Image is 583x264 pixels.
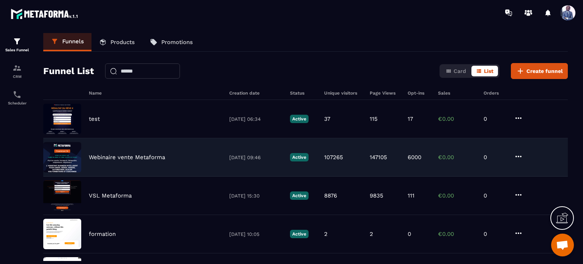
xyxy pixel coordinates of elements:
[89,154,165,161] p: Webinaire vente Metaforma
[551,234,574,256] a: Ouvrir le chat
[89,90,222,96] h6: Name
[438,192,476,199] p: €0.00
[438,231,476,237] p: €0.00
[438,154,476,161] p: €0.00
[13,63,22,73] img: formation
[43,180,81,211] img: image
[43,63,94,79] h2: Funnel List
[408,115,413,122] p: 17
[408,231,411,237] p: 0
[43,33,91,51] a: Funnels
[438,90,476,96] h6: Sales
[290,153,309,161] p: Active
[471,66,498,76] button: List
[484,231,506,237] p: 0
[324,90,362,96] h6: Unique visitors
[91,33,142,51] a: Products
[290,230,309,238] p: Active
[2,58,32,84] a: formationformationCRM
[370,231,373,237] p: 2
[290,90,317,96] h6: Status
[13,37,22,46] img: formation
[441,66,471,76] button: Card
[484,68,493,74] span: List
[484,90,506,96] h6: Orders
[526,67,563,75] span: Create funnel
[290,115,309,123] p: Active
[370,154,387,161] p: 147105
[142,33,200,51] a: Promotions
[324,192,337,199] p: 8876
[484,154,506,161] p: 0
[370,192,383,199] p: 9835
[370,115,378,122] p: 115
[43,219,81,249] img: image
[408,154,421,161] p: 6000
[324,115,330,122] p: 37
[11,7,79,21] img: logo
[454,68,466,74] span: Card
[324,231,328,237] p: 2
[408,192,414,199] p: 111
[324,154,343,161] p: 107265
[161,39,193,46] p: Promotions
[229,231,282,237] p: [DATE] 10:05
[2,74,32,79] p: CRM
[408,90,430,96] h6: Opt-ins
[2,101,32,105] p: Scheduler
[229,193,282,199] p: [DATE] 15:30
[438,115,476,122] p: €0.00
[484,192,506,199] p: 0
[229,155,282,160] p: [DATE] 09:46
[89,231,116,237] p: formation
[89,192,132,199] p: VSL Metaforma
[2,48,32,52] p: Sales Funnel
[511,63,568,79] button: Create funnel
[370,90,400,96] h6: Page Views
[13,90,22,99] img: scheduler
[62,38,84,45] p: Funnels
[229,116,282,122] p: [DATE] 06:34
[43,104,81,134] img: image
[2,84,32,111] a: schedulerschedulerScheduler
[43,142,81,172] img: image
[290,191,309,200] p: Active
[110,39,135,46] p: Products
[229,90,282,96] h6: Creation date
[2,31,32,58] a: formationformationSales Funnel
[89,115,100,122] p: test
[484,115,506,122] p: 0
